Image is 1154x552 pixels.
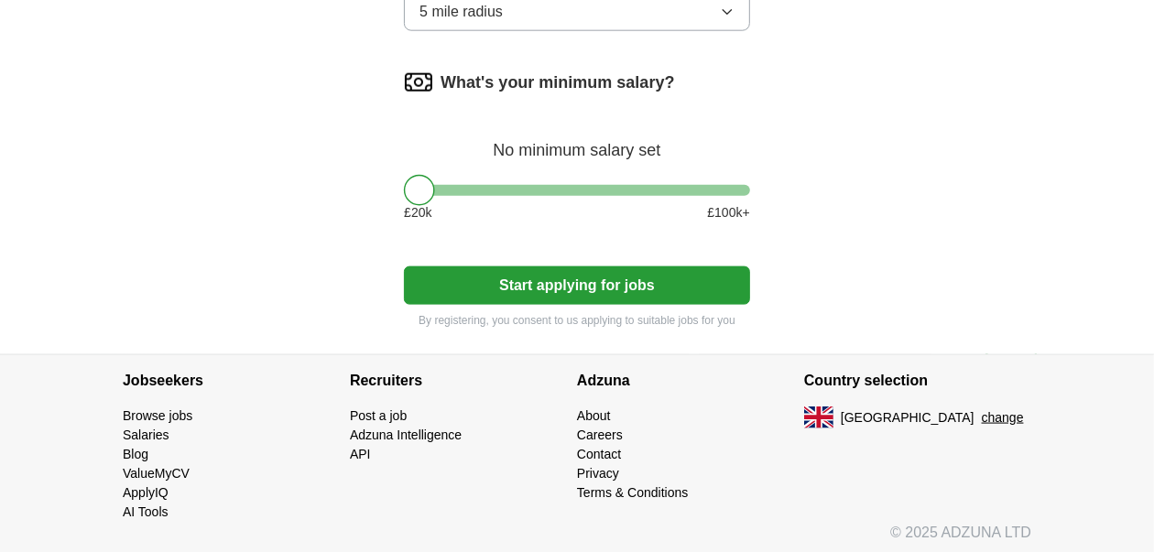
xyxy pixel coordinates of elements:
[577,485,688,500] a: Terms & Conditions
[123,466,190,481] a: ValueMyCV
[350,428,462,442] a: Adzuna Intelligence
[577,466,619,481] a: Privacy
[123,504,169,519] a: AI Tools
[404,203,431,222] span: £ 20 k
[707,203,749,222] span: £ 100 k+
[577,447,621,461] a: Contact
[404,119,750,163] div: No minimum salary set
[577,428,623,442] a: Careers
[419,1,503,23] span: 5 mile radius
[982,408,1024,428] button: change
[123,447,148,461] a: Blog
[577,408,611,423] a: About
[350,447,371,461] a: API
[123,408,192,423] a: Browse jobs
[350,408,407,423] a: Post a job
[404,266,750,305] button: Start applying for jobs
[804,355,1031,406] h4: Country selection
[804,406,833,428] img: UK flag
[441,70,674,95] label: What's your minimum salary?
[404,312,750,329] p: By registering, you consent to us applying to suitable jobs for you
[123,428,169,442] a: Salaries
[123,485,169,500] a: ApplyIQ
[404,68,433,97] img: salary.png
[841,408,974,428] span: [GEOGRAPHIC_DATA]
